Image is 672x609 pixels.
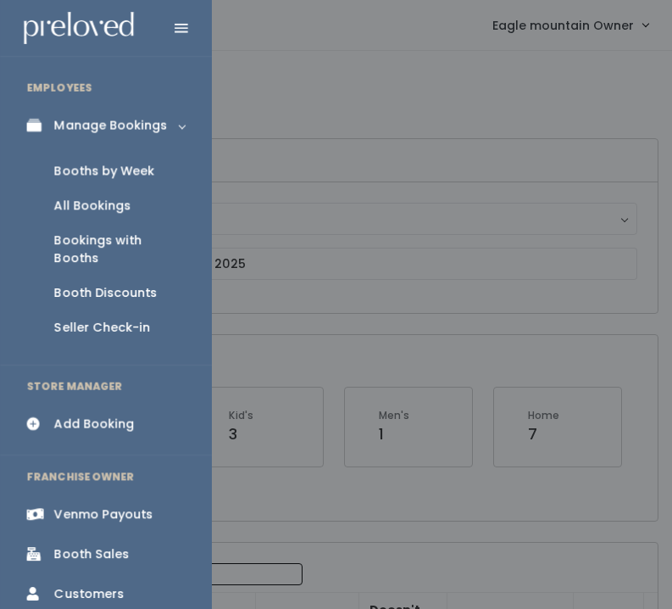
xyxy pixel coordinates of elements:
div: Seller Check-in [54,319,150,337]
img: preloved logo [24,12,134,45]
div: Customers [54,585,124,603]
div: Add Booking [54,416,134,433]
div: Bookings with Booths [54,232,185,267]
div: Booth Sales [54,545,129,563]
div: Booth Discounts [54,284,157,302]
div: All Bookings [54,197,131,215]
div: Manage Bookings [54,117,167,135]
div: Venmo Payouts [54,506,153,523]
div: Booths by Week [54,162,154,180]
